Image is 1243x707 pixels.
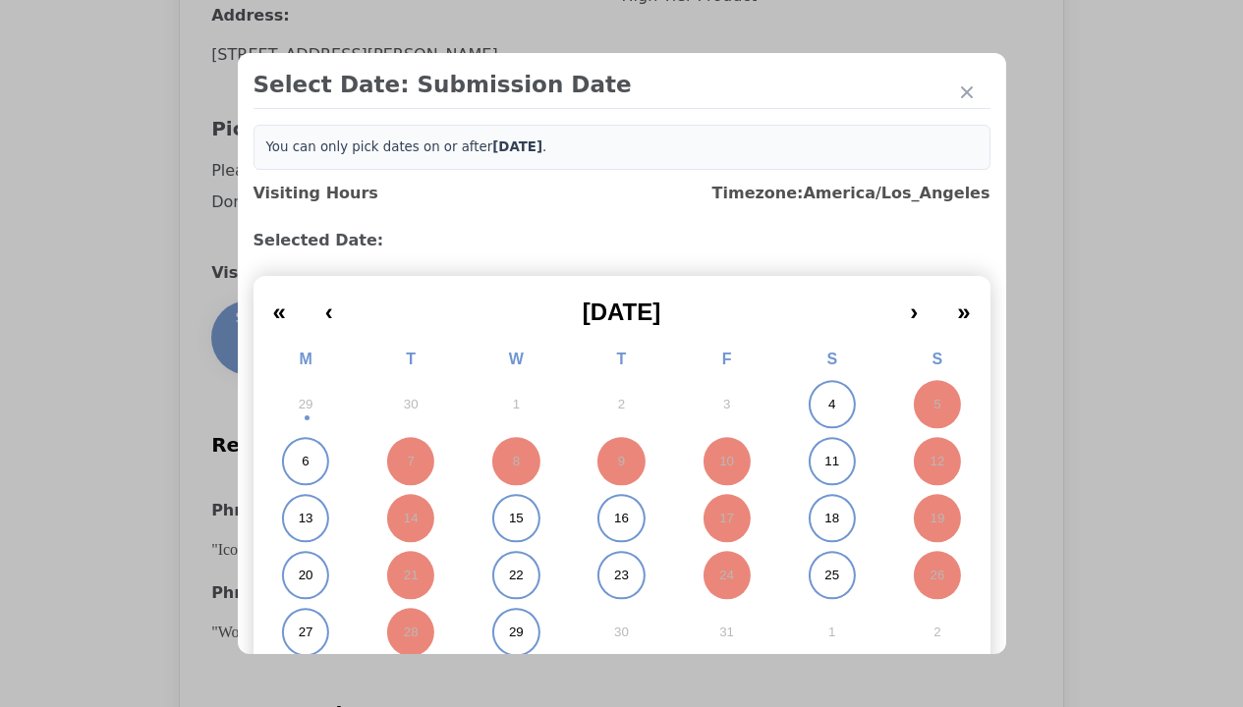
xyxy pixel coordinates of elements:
[254,604,359,661] button: October 27, 2025
[404,567,419,584] abbr: October 21, 2025
[464,490,569,547] button: October 15, 2025
[779,490,884,547] button: October 18, 2025
[254,182,378,205] h3: Visiting Hours
[674,490,779,547] button: October 17, 2025
[513,453,520,470] abbr: October 8, 2025
[359,490,464,547] button: October 14, 2025
[932,351,943,367] abbr: Sunday
[884,547,989,604] button: October 26, 2025
[302,453,309,470] abbr: October 6, 2025
[719,624,734,641] abbr: October 31, 2025
[404,510,419,527] abbr: October 14, 2025
[509,567,524,584] abbr: October 22, 2025
[254,284,306,327] button: «
[569,490,674,547] button: October 16, 2025
[614,567,629,584] abbr: October 23, 2025
[933,624,940,641] abbr: November 2, 2025
[299,396,313,413] abbr: September 29, 2025
[254,490,359,547] button: October 13, 2025
[513,396,520,413] abbr: October 1, 2025
[937,284,989,327] button: »
[408,453,415,470] abbr: October 7, 2025
[306,284,353,327] button: ‹
[404,624,419,641] abbr: October 28, 2025
[617,351,627,367] abbr: Thursday
[779,604,884,661] button: November 1, 2025
[509,624,524,641] abbr: October 29, 2025
[254,376,359,433] button: September 29, 2025
[719,510,734,527] abbr: October 17, 2025
[614,510,629,527] abbr: October 16, 2025
[779,433,884,490] button: October 11, 2025
[826,351,837,367] abbr: Saturday
[406,351,416,367] abbr: Tuesday
[464,547,569,604] button: October 22, 2025
[884,376,989,433] button: October 5, 2025
[583,299,661,325] span: [DATE]
[569,433,674,490] button: October 9, 2025
[404,396,419,413] abbr: September 30, 2025
[931,453,945,470] abbr: October 12, 2025
[254,69,990,100] h2: Select Date: Submission Date
[618,453,625,470] abbr: October 9, 2025
[779,547,884,604] button: October 25, 2025
[723,396,730,413] abbr: October 3, 2025
[931,510,945,527] abbr: October 19, 2025
[674,547,779,604] button: October 24, 2025
[779,376,884,433] button: October 4, 2025
[299,567,313,584] abbr: October 20, 2025
[254,433,359,490] button: October 6, 2025
[359,376,464,433] button: September 30, 2025
[464,604,569,661] button: October 29, 2025
[722,351,732,367] abbr: Friday
[254,125,990,170] div: You can only pick dates on or after .
[353,284,890,327] button: [DATE]
[824,510,839,527] abbr: October 18, 2025
[359,433,464,490] button: October 7, 2025
[828,624,835,641] abbr: November 1, 2025
[712,182,990,205] h3: Timezone: America/Los_Angeles
[569,604,674,661] button: October 30, 2025
[464,433,569,490] button: October 8, 2025
[828,396,835,413] abbr: October 4, 2025
[359,547,464,604] button: October 21, 2025
[890,284,937,327] button: ›
[674,604,779,661] button: October 31, 2025
[674,376,779,433] button: October 3, 2025
[884,433,989,490] button: October 12, 2025
[719,567,734,584] abbr: October 24, 2025
[931,567,945,584] abbr: October 26, 2025
[674,433,779,490] button: October 10, 2025
[569,376,674,433] button: October 2, 2025
[299,624,313,641] abbr: October 27, 2025
[254,547,359,604] button: October 20, 2025
[884,490,989,547] button: October 19, 2025
[614,624,629,641] abbr: October 30, 2025
[884,604,989,661] button: November 2, 2025
[824,567,839,584] abbr: October 25, 2025
[492,139,542,154] b: [DATE]
[719,453,734,470] abbr: October 10, 2025
[254,229,990,252] h3: Selected Date:
[618,396,625,413] abbr: October 2, 2025
[933,396,940,413] abbr: October 5, 2025
[569,547,674,604] button: October 23, 2025
[299,351,311,367] abbr: Monday
[509,351,524,367] abbr: Wednesday
[299,510,313,527] abbr: October 13, 2025
[509,510,524,527] abbr: October 15, 2025
[464,376,569,433] button: October 1, 2025
[824,453,839,470] abbr: October 11, 2025
[359,604,464,661] button: October 28, 2025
